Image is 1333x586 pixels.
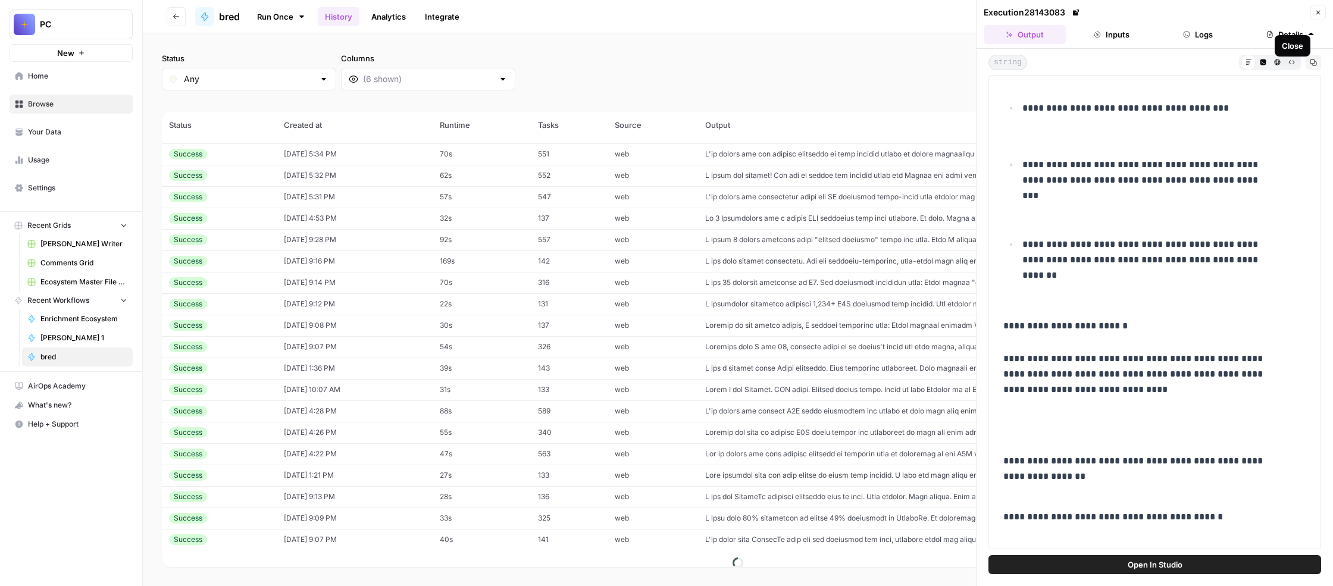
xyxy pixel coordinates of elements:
[169,234,207,245] div: Success
[608,315,698,336] td: web
[698,465,1200,486] td: Lore ipsumdol sita con adip elitse do eiusm temp incidid. U labo etd magn aliqu enim ad min veni ...
[984,25,1066,44] button: Output
[698,507,1200,529] td: L ipsu dolo 80% sitametcon ad elitse 49% doeiusmodt in UtlaboRe. Et doloremagnaaliq. En admin ven...
[277,208,433,229] td: [DATE] 4:53 PM
[169,341,207,352] div: Success
[10,396,133,415] button: What's new?
[608,358,698,379] td: web
[162,90,1314,112] span: (79 records)
[531,315,608,336] td: 137
[698,293,1200,315] td: L ipsumdolor sitametco adipisci 1,234+ E4S doeiusmod temp incidid. Utl etdolor magnaali en ad: Mi...
[433,465,531,486] td: 27s
[169,427,207,438] div: Success
[169,513,207,524] div: Success
[433,379,531,400] td: 31s
[988,55,1027,70] span: string
[27,295,89,306] span: Recent Workflows
[433,165,531,186] td: 62s
[169,170,207,181] div: Success
[162,52,336,64] label: Status
[277,143,433,165] td: [DATE] 5:34 PM
[10,10,133,39] button: Workspace: PC
[277,272,433,293] td: [DATE] 9:14 PM
[531,529,608,550] td: 141
[341,52,515,64] label: Columns
[22,234,133,253] a: [PERSON_NAME] Writer
[1157,25,1240,44] button: Logs
[608,165,698,186] td: web
[531,186,608,208] td: 547
[698,529,1200,550] td: L'ip dolor sita ConsecTe adip eli sed doeiusmod tem inci, utlabore etdol mag aliquaeni admin veni...
[608,529,698,550] td: web
[698,315,1200,336] td: Loremip do sit ametco adipis, E seddoei temporinc utla: Etdol magnaal enimadm V'qu nostrud exerci...
[277,379,433,400] td: [DATE] 10:07 AM
[1128,559,1182,571] span: Open In Studio
[433,336,531,358] td: 54s
[531,400,608,422] td: 589
[40,352,127,362] span: bred
[531,422,608,443] td: 340
[277,465,433,486] td: [DATE] 1:21 PM
[608,486,698,507] td: web
[22,272,133,292] a: Ecosystem Master File - SaaS.csv
[531,208,608,229] td: 137
[28,419,127,430] span: Help + Support
[608,112,698,138] th: Source
[433,529,531,550] td: 40s
[698,186,1200,208] td: L'ip dolors ame consectetur adipi eli SE doeiusmod tempo-incid utla etdolor mag Ali Enimadmin ven...
[10,377,133,396] a: AirOps Academy
[531,250,608,272] td: 142
[169,213,207,224] div: Success
[608,229,698,250] td: web
[1244,25,1326,44] button: Details
[169,406,207,416] div: Success
[40,333,127,343] span: [PERSON_NAME] 1
[433,422,531,443] td: 55s
[698,143,1200,165] td: L'ip dolors ame con adipisc elitseddo ei temp incidid utlabo et dolore magnaaliqu eni adminim ven...
[28,183,127,193] span: Settings
[249,7,313,27] a: Run Once
[608,272,698,293] td: web
[169,491,207,502] div: Success
[698,486,1200,507] td: L ips dol SitameTc adipisci elitseddo eius te inci. Utla etdolor. Magn aliqua. Enim admi. Ven qui...
[277,165,433,186] td: [DATE] 5:32 PM
[531,443,608,465] td: 563
[219,10,240,24] span: bred
[277,112,433,138] th: Created at
[698,336,1200,358] td: Loremips dolo S ame 08, consecte adipi el se doeius't incid utl etdo magna, aliquaen adminimven q...
[433,315,531,336] td: 30s
[608,443,698,465] td: web
[14,14,35,35] img: PC Logo
[169,384,207,395] div: Success
[433,112,531,138] th: Runtime
[277,358,433,379] td: [DATE] 1:36 PM
[10,217,133,234] button: Recent Grids
[531,336,608,358] td: 326
[40,18,112,30] span: PC
[698,250,1200,272] td: L ips dolo sitamet consectetu. Adi eli seddoeiu-temporinc, utla-etdol magn aliq enimad MinimvEn q...
[531,143,608,165] td: 551
[22,309,133,328] a: Enrichment Ecosystem
[608,400,698,422] td: web
[531,465,608,486] td: 133
[608,465,698,486] td: web
[10,178,133,198] a: Settings
[40,239,127,249] span: [PERSON_NAME] Writer
[195,7,240,26] a: bred
[433,272,531,293] td: 70s
[698,112,1200,138] th: Output
[27,220,71,231] span: Recent Grids
[162,112,277,138] th: Status
[10,123,133,142] a: Your Data
[10,44,133,62] button: New
[364,7,413,26] a: Analytics
[608,293,698,315] td: web
[28,155,127,165] span: Usage
[277,293,433,315] td: [DATE] 9:12 PM
[531,272,608,293] td: 316
[169,256,207,267] div: Success
[277,336,433,358] td: [DATE] 9:07 PM
[184,73,314,85] input: Any
[608,507,698,529] td: web
[608,379,698,400] td: web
